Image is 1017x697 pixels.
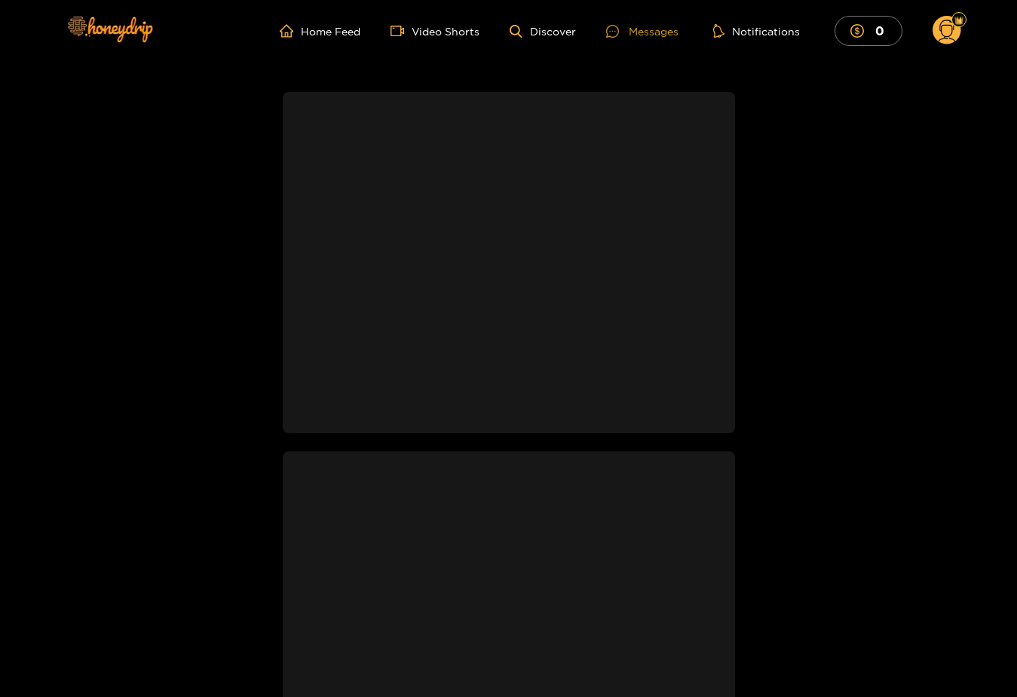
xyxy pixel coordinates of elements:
[606,23,679,40] div: Messages
[873,23,887,38] mark: 0
[850,24,871,38] span: dollar
[280,24,360,38] a: Home Feed
[510,25,575,38] a: Discover
[835,16,902,45] button: 0
[709,23,804,38] button: Notifications
[280,24,301,38] span: home
[391,24,479,38] a: Video Shorts
[391,24,412,38] span: video-camera
[954,16,963,25] img: Fan Level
